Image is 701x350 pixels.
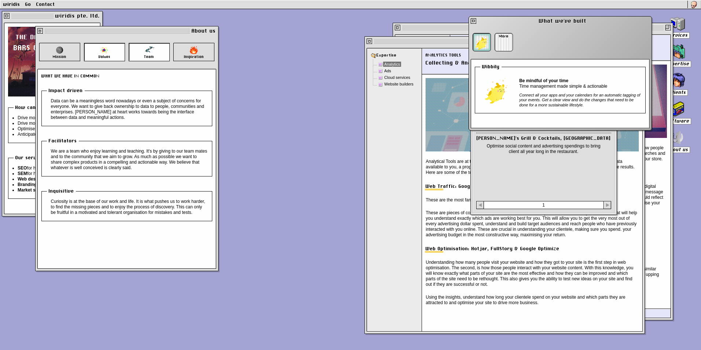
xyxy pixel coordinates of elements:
p: These are pieces of code that are placed on the back end of your website, and they collect data t... [426,210,639,238]
h3: [PERSON_NAME]'s Grill & Cocktails, [GEOGRAPHIC_DATA] [476,133,611,143]
img: Wiridis develops software with the aim to make data available and actionable to business owners, ... [670,102,685,116]
span: Analytics tools [426,52,620,59]
p: Optimise social content and advertising spendings to bring client all year long in the restaurant. [483,143,604,154]
strong: SEO [18,165,27,171]
strong: Market study [18,187,45,193]
span: Cloud services [383,75,411,80]
h1: What we've built [539,18,587,23]
h3: Web Optimisation: Hotjar, FullStory & Google Optimize [426,245,639,252]
p: Data can be a meaningless word nowadays or even a subject of concerns for everyone. We want to gi... [51,98,208,120]
li: for unique experiences [18,176,92,182]
div: wiridis [3,1,20,8]
li: for higher ranking on Google [18,165,92,171]
span: Analytics [383,62,401,67]
span: Our services [14,155,48,160]
strong: Web design [18,176,42,182]
li: for higher returns on Ads [18,171,92,176]
span: Inquisitive [47,188,76,194]
button: Inspiration [173,43,214,61]
img: Wiridis is an agency from Singapore expert in Analytics, Advertising, Machine Learning, Cloud Ser... [670,44,685,59]
img: Wiridis provides SEO / SEM, Web development, Branding and Market Study services to bar, restauran... [670,16,685,30]
strong: SEM [18,171,27,176]
img: The people behind the scenes. [144,46,154,54]
p: Analytical Tools are at the heart of the modern business decision making process. With so much da... [426,159,639,175]
p: Understanding how many people visit your website and how they got to your site is the first step ... [426,260,639,287]
h2: Collecting & Analysing The Right Data For Your Restaurant [426,52,620,67]
p: We are a team who enjoy learning and teaching. It's by giving to our team mates and to the commun... [51,149,208,171]
button: More [495,33,513,51]
h2: About us [665,147,690,153]
h2: Clients [668,90,688,95]
span: What we have in common [41,73,212,80]
span: Impact driven [47,88,85,93]
button: Values [84,43,125,61]
button: Wibbily [473,33,491,51]
img: Wibbily takes a different approach to time management focusing on health. It aims at preventing b... [482,77,510,105]
li: for your vision to be alive [18,182,92,187]
img: Go to our Soundcloud! [690,1,698,8]
span: Wibbily [480,64,502,69]
span: Website builders [383,81,415,87]
p: Curiosity is at the base of our work and life. It is what pushes us to work harder, to find the m... [51,199,208,215]
li: for what's to come [18,187,92,193]
button: Team [129,43,170,61]
li: Anticipate customer trends & changes [18,132,92,137]
strong: Branding [18,182,37,187]
span: How can we help you? [14,105,73,110]
img: Wibbily takes a different approach to time management focusing on health. It aims at preventing b... [474,34,490,50]
p: Using the insights, understand how long your clientele spend on your website and which parts they... [426,295,639,306]
button: Mission [39,43,80,61]
h2: Services [665,32,690,38]
h2: Expertise [664,61,691,67]
li: Drive more customers to your venue [18,121,92,126]
p: Time management made simple & actionable [519,78,642,89]
div: the data agency for [8,32,96,43]
span: Ads [383,68,392,73]
img: Among Wiridis' values are curiosity, facilitation with a strong sense of being impact driven. [100,46,108,54]
p: More [496,34,512,39]
li: Optimise your Ads spendings [18,126,92,132]
span: Expertise [377,53,397,58]
span: Facilitators [47,138,79,143]
p: Connect all your apps and your calendars for an automatic tagging of your events. Get a clear vie... [519,93,642,107]
a: Contact [36,1,55,7]
img: Wiridis works with bar, restaurant and hotel owners across the world to help them raise visibilit... [670,73,685,88]
h2: bars & restaurants [8,32,96,54]
h2: Software [664,118,691,124]
img: Wiridis is a marketing and advertising agency from Singapore trying to facilitate data literacy t... [665,130,691,145]
h3: Web Traffic: Google Analytics & Facebook Pixel [426,183,639,190]
strong: Be mindful of your time [519,78,568,83]
h1: wiridis pte. ltd. [55,13,100,18]
img: Wiridis' inspiration [190,46,198,54]
p: 1 [484,203,603,208]
img: Wiridis's mission is to facilitate data literacy to businesses, communities and people by bringin... [56,46,63,54]
li: Drive more customers to your website [18,115,92,121]
p: These are the most familiar in name, but what are they and how do you make them work for you? [426,197,639,203]
div: Go [25,1,31,8]
h1: About us [192,28,216,33]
